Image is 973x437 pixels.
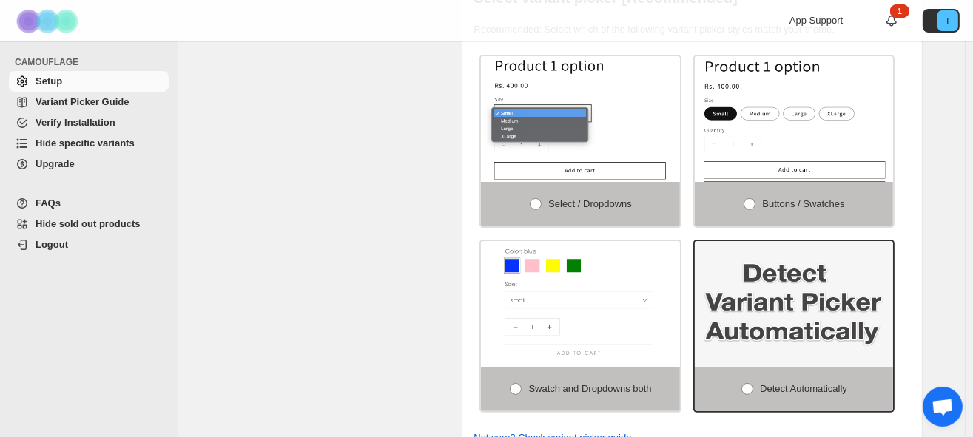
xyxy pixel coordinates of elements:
a: Upgrade [9,154,169,175]
text: I [946,16,949,25]
a: 1 [884,13,899,28]
span: Hide specific variants [36,138,135,149]
span: Setup [36,75,62,87]
a: Variant Picker Guide [9,92,169,112]
a: Setup [9,71,169,92]
a: Open chat [923,387,963,427]
a: FAQs [9,193,169,214]
span: Select / Dropdowns [548,198,632,209]
span: Upgrade [36,158,75,169]
span: Hide sold out products [36,218,141,229]
button: Avatar with initials I [923,9,960,33]
img: Select / Dropdowns [481,56,680,182]
a: Verify Installation [9,112,169,133]
span: FAQs [36,197,61,209]
img: Buttons / Swatches [695,56,894,182]
span: CAMOUFLAGE [15,56,170,68]
img: Detect Automatically [695,241,894,367]
span: Variant Picker Guide [36,96,129,107]
span: Swatch and Dropdowns both [528,383,651,394]
span: Avatar with initials I [937,10,958,31]
span: App Support [789,15,843,26]
span: Verify Installation [36,117,115,128]
span: Detect Automatically [760,383,847,394]
a: Logout [9,234,169,255]
img: Camouflage [12,1,86,41]
a: Hide sold out products [9,214,169,234]
a: Hide specific variants [9,133,169,154]
div: 1 [890,4,909,18]
img: Swatch and Dropdowns both [481,241,680,367]
span: Buttons / Swatches [762,198,844,209]
span: Logout [36,239,68,250]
